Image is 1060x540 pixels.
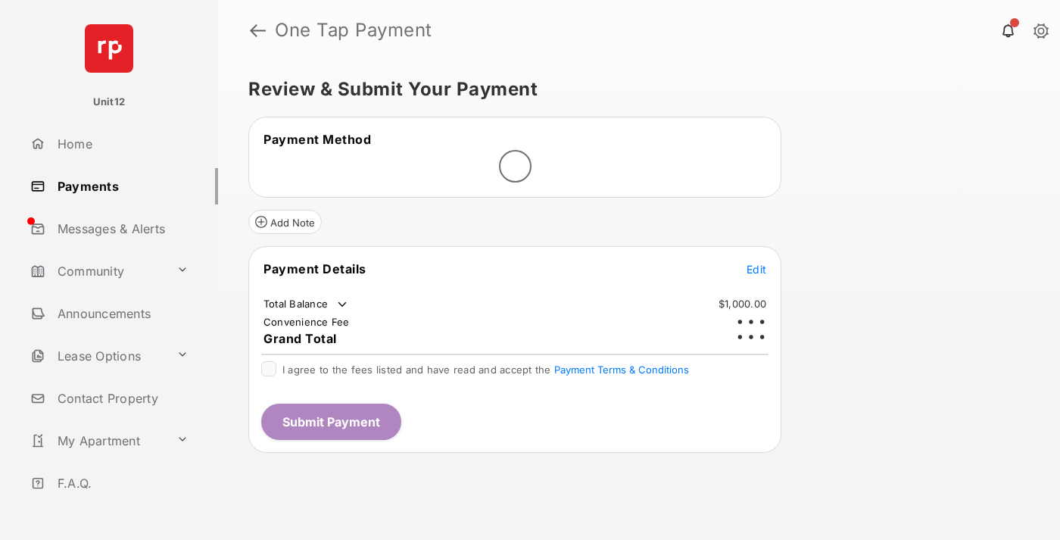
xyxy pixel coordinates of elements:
[24,295,218,332] a: Announcements
[24,168,218,204] a: Payments
[24,253,170,289] a: Community
[248,210,322,234] button: Add Note
[85,24,133,73] img: svg+xml;base64,PHN2ZyB4bWxucz0iaHR0cDovL3d3dy53My5vcmcvMjAwMC9zdmciIHdpZHRoPSI2NCIgaGVpZ2h0PSI2NC...
[24,126,218,162] a: Home
[261,404,401,440] button: Submit Payment
[263,315,351,329] td: Convenience Fee
[93,95,126,110] p: Unit12
[747,263,766,276] span: Edit
[24,211,218,247] a: Messages & Alerts
[263,331,337,346] span: Grand Total
[275,21,432,39] strong: One Tap Payment
[554,364,689,376] button: I agree to the fees listed and have read and accept the
[24,423,170,459] a: My Apartment
[263,261,366,276] span: Payment Details
[718,297,767,311] td: $1,000.00
[282,364,689,376] span: I agree to the fees listed and have read and accept the
[24,338,170,374] a: Lease Options
[747,261,766,276] button: Edit
[263,297,350,312] td: Total Balance
[24,465,218,501] a: F.A.Q.
[263,132,371,147] span: Payment Method
[24,380,218,417] a: Contact Property
[248,80,1018,98] h5: Review & Submit Your Payment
